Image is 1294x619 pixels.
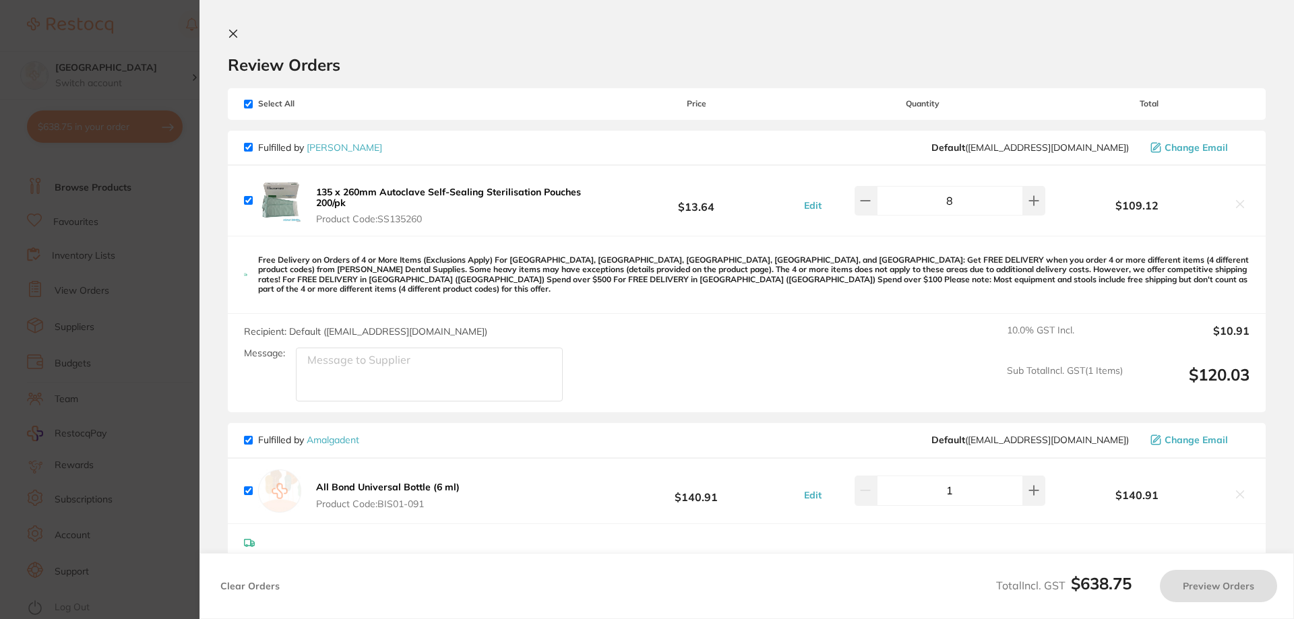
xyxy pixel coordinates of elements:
[258,434,359,445] p: Fulfilled by
[258,255,1250,294] p: Free Delivery on Orders of 4 or More Items (Exclusions Apply) For [GEOGRAPHIC_DATA], [GEOGRAPHIC_...
[1049,199,1225,211] b: $109.12
[996,579,1132,592] span: Total Incl. GST
[596,478,797,503] b: $140.91
[1165,142,1228,153] span: Change Email
[596,99,797,108] span: Price
[797,99,1049,108] span: Quantity
[931,141,965,154] b: Default
[1049,99,1250,108] span: Total
[1049,489,1225,501] b: $140.91
[258,469,301,513] img: empty.jpg
[596,188,797,213] b: $13.64
[307,141,382,154] a: [PERSON_NAME]
[1146,141,1250,154] button: Change Email
[244,325,487,337] span: Recipient: Default ( [EMAIL_ADDRESS][DOMAIN_NAME] )
[316,481,460,493] b: All Bond Universal Bottle (6 ml)
[931,142,1129,153] span: save@adamdental.com.au
[1146,434,1250,446] button: Change Email
[1134,325,1250,354] output: $10.91
[1165,434,1228,445] span: Change Email
[244,348,285,359] label: Message:
[800,199,826,211] button: Edit
[316,214,592,224] span: Product Code: SS135260
[931,434,1129,445] span: info@amalgadent.com.au
[307,434,359,446] a: Amalgadent
[228,55,1266,75] h2: Review Orders
[1007,365,1123,402] span: Sub Total Incl. GST ( 1 Items)
[312,481,464,509] button: All Bond Universal Bottle (6 ml) Product Code:BIS01-091
[258,179,301,222] img: bzBrZTN6eQ
[1007,325,1123,354] span: 10.0 % GST Incl.
[316,498,460,509] span: Product Code: BIS01-091
[244,99,379,108] span: Select All
[1134,365,1250,402] output: $120.03
[931,434,965,446] b: Default
[1071,573,1132,593] b: $638.75
[216,570,284,602] button: Clear Orders
[316,186,581,209] b: 135 x 260mm Autoclave Self-Sealing Sterilisation Pouches 200/pk
[800,489,826,501] button: Edit
[1160,570,1277,602] button: Preview Orders
[312,186,596,225] button: 135 x 260mm Autoclave Self-Sealing Sterilisation Pouches 200/pk Product Code:SS135260
[258,142,382,153] p: Fulfilled by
